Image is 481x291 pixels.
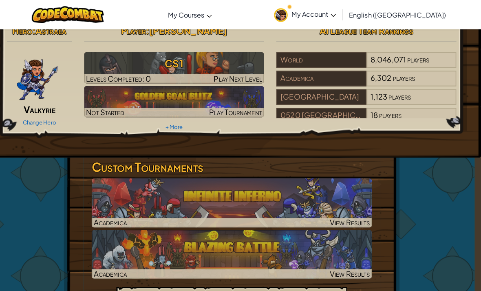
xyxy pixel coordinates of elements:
[372,72,393,82] span: 6,302
[372,54,407,63] span: 8,046,071
[278,96,457,105] a: [GEOGRAPHIC_DATA]1,123players
[98,266,130,275] span: Academica
[88,51,267,82] img: CS1
[37,6,108,23] img: CodeCombat logo
[18,24,37,36] span: Hero
[90,106,128,116] span: Not Started
[125,24,150,36] span: Player
[96,227,373,275] img: Blazing Battle
[331,266,371,275] span: View Results
[96,176,373,225] img: Infinite Inferno
[212,106,264,116] span: Play Tournament
[408,54,430,63] span: players
[21,51,64,100] img: ValkyriePose.png
[294,10,338,18] span: My Account
[278,51,367,67] div: World
[88,85,267,116] a: Not StartedPlay Tournament
[351,11,446,19] span: English ([GEOGRAPHIC_DATA])
[321,24,414,36] span: AI League Team Rankings
[278,114,457,124] a: 0520 [GEOGRAPHIC_DATA]18players
[278,59,457,69] a: World8,046,071players
[153,24,230,36] span: [PERSON_NAME]
[37,24,40,36] span: :
[172,11,207,19] span: My Courses
[98,215,130,224] span: Academica
[90,73,154,82] span: Levels Completed: 0
[169,122,186,129] a: + More
[380,109,402,118] span: players
[96,176,373,225] a: AcademicaView Results
[29,102,60,114] span: Valkyrie
[216,73,264,82] span: Play Next Level
[278,78,457,87] a: Academica6,302players
[372,109,379,118] span: 18
[88,85,267,116] img: Golden Goal
[96,227,373,275] a: AcademicaView Results
[346,4,450,26] a: English ([GEOGRAPHIC_DATA])
[150,24,153,36] span: :
[168,4,219,26] a: My Courses
[88,53,267,72] h3: CS1
[394,72,416,82] span: players
[390,91,412,100] span: players
[40,24,71,36] span: Astraea
[28,118,61,124] a: Change Hero
[272,2,342,27] a: My Account
[276,8,290,22] img: avatar
[331,215,371,224] span: View Results
[278,107,367,122] div: 0520 [GEOGRAPHIC_DATA]
[278,88,367,104] div: [GEOGRAPHIC_DATA]
[88,51,267,82] a: Play Next Level
[278,70,367,85] div: Academica
[96,156,373,174] h3: Custom Tournaments
[372,91,388,100] span: 1,123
